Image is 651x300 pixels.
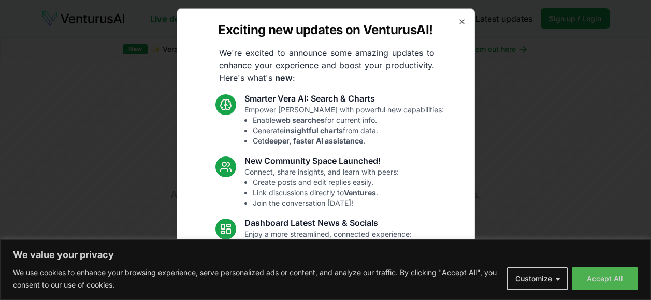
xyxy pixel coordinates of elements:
li: Join the conversation [DATE]! [253,197,399,208]
li: Standardized analysis . [253,239,412,249]
h3: Fixes and UI Polish [244,278,404,291]
p: We're excited to announce some amazing updates to enhance your experience and boost your producti... [211,46,443,83]
li: Link discussions directly to . [253,187,399,197]
h3: Dashboard Latest News & Socials [244,216,412,228]
li: Get . [253,135,444,146]
strong: new [275,72,293,82]
strong: deeper, faster AI assistance [265,136,363,145]
p: Enjoy a more streamlined, connected experience: [244,228,412,270]
li: Enable for current info. [253,115,444,125]
p: Connect, share insights, and learn with peers: [244,166,399,208]
h3: New Community Space Launched! [244,154,399,166]
li: See topics. [253,260,412,270]
strong: trending relevant social [266,260,350,269]
strong: Ventures [344,188,376,196]
li: Access articles. [253,249,412,260]
strong: latest industry news [278,250,350,259]
h2: Exciting new updates on VenturusAI! [218,21,432,38]
h3: Smarter Vera AI: Search & Charts [244,92,444,104]
p: Empower [PERSON_NAME] with powerful new capabilities: [244,104,444,146]
strong: introductions [328,239,377,248]
li: Create posts and edit replies easily. [253,177,399,187]
strong: web searches [276,115,325,124]
li: Generate from data. [253,125,444,135]
strong: insightful charts [284,125,343,134]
